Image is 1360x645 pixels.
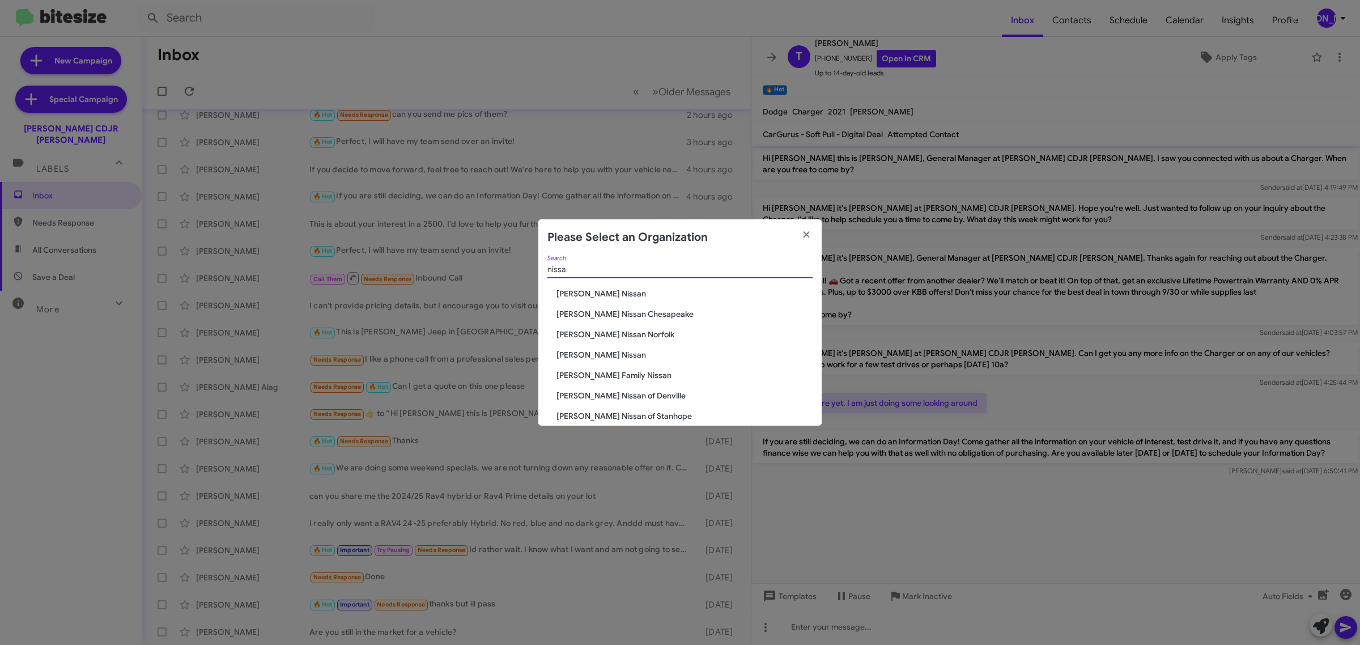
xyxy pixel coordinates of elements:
[556,370,813,381] span: [PERSON_NAME] Family Nissan
[556,390,813,401] span: [PERSON_NAME] Nissan of Denville
[556,410,813,422] span: [PERSON_NAME] Nissan of Stanhope
[556,308,813,320] span: [PERSON_NAME] Nissan Chesapeake
[547,228,708,247] h2: Please Select an Organization
[556,329,813,340] span: [PERSON_NAME] Nissan Norfolk
[556,349,813,360] span: [PERSON_NAME] Nissan
[556,288,813,299] span: [PERSON_NAME] Nissan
